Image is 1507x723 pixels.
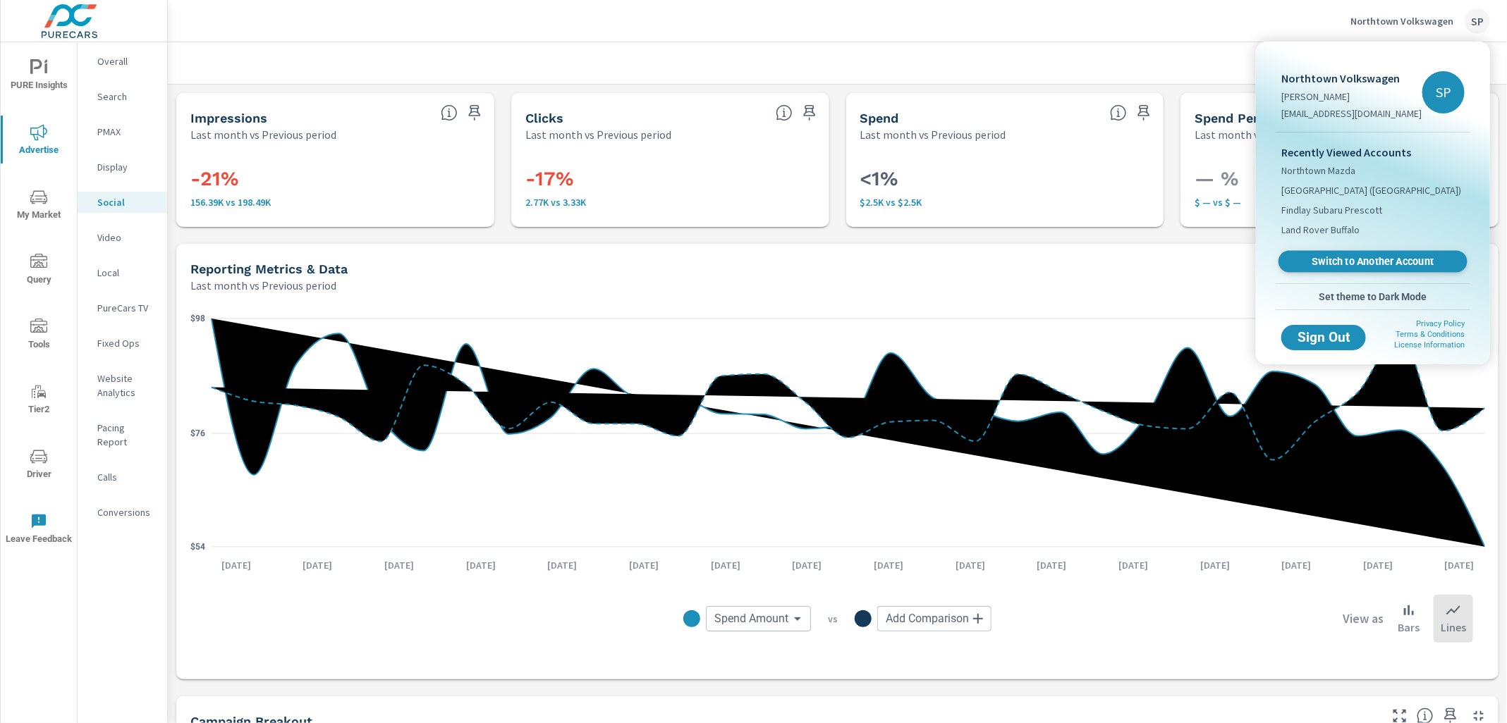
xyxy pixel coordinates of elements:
p: Northtown Volkswagen [1281,70,1422,87]
button: Set theme to Dark Mode [1276,284,1470,309]
span: Set theme to Dark Mode [1281,290,1465,303]
span: Findlay Subaru Prescott [1281,203,1382,217]
div: SP [1422,71,1465,113]
button: Sign Out [1281,325,1366,350]
span: Land Rover Buffalo [1281,223,1360,237]
p: Recently Viewed Accounts [1281,144,1465,161]
span: [GEOGRAPHIC_DATA] ([GEOGRAPHIC_DATA]) [1281,183,1461,197]
p: [EMAIL_ADDRESS][DOMAIN_NAME] [1281,106,1422,121]
a: Terms & Conditions [1396,330,1465,339]
a: License Information [1394,340,1465,350]
a: Privacy Policy [1416,319,1465,328]
a: Switch to Another Account [1279,251,1468,273]
p: [PERSON_NAME] [1281,89,1422,104]
span: Switch to Another Account [1286,255,1459,268]
span: Sign Out [1293,331,1355,344]
span: Northtown Mazda [1281,163,1355,178]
